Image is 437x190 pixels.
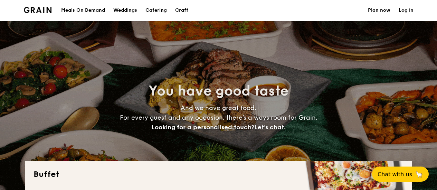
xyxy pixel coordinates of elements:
[24,7,52,13] a: Logotype
[24,7,52,13] img: Grain
[415,170,423,178] span: 🦙
[254,123,286,131] span: Let's chat.
[372,167,429,182] button: Chat with us🦙
[120,104,317,131] span: And we have great food. For every guest and any occasion, there’s always room for Grain.
[34,169,404,180] h2: Buffet
[151,123,254,131] span: Looking for a personalised touch?
[378,171,412,178] span: Chat with us
[149,83,288,99] span: You have good taste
